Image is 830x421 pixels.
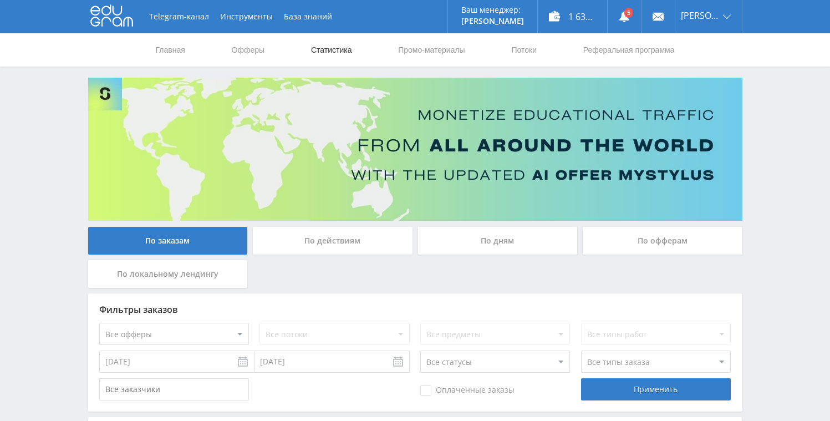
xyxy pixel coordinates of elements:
img: Banner [88,78,742,221]
div: Фильтры заказов [99,305,731,315]
a: Офферы [231,33,266,67]
a: Главная [155,33,186,67]
div: По локальному лендингу [88,260,248,288]
div: По офферам [583,227,742,255]
p: Ваш менеджер: [461,6,524,14]
div: По действиям [253,227,413,255]
span: [PERSON_NAME] [681,11,720,20]
div: Применить [581,378,731,400]
a: Промо-материалы [397,33,466,67]
a: Реферальная программа [582,33,676,67]
a: Статистика [310,33,353,67]
div: По дням [418,227,578,255]
input: Все заказчики [99,378,249,400]
span: Оплаченные заказы [420,385,515,396]
a: Потоки [510,33,538,67]
div: По заказам [88,227,248,255]
p: [PERSON_NAME] [461,17,524,26]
